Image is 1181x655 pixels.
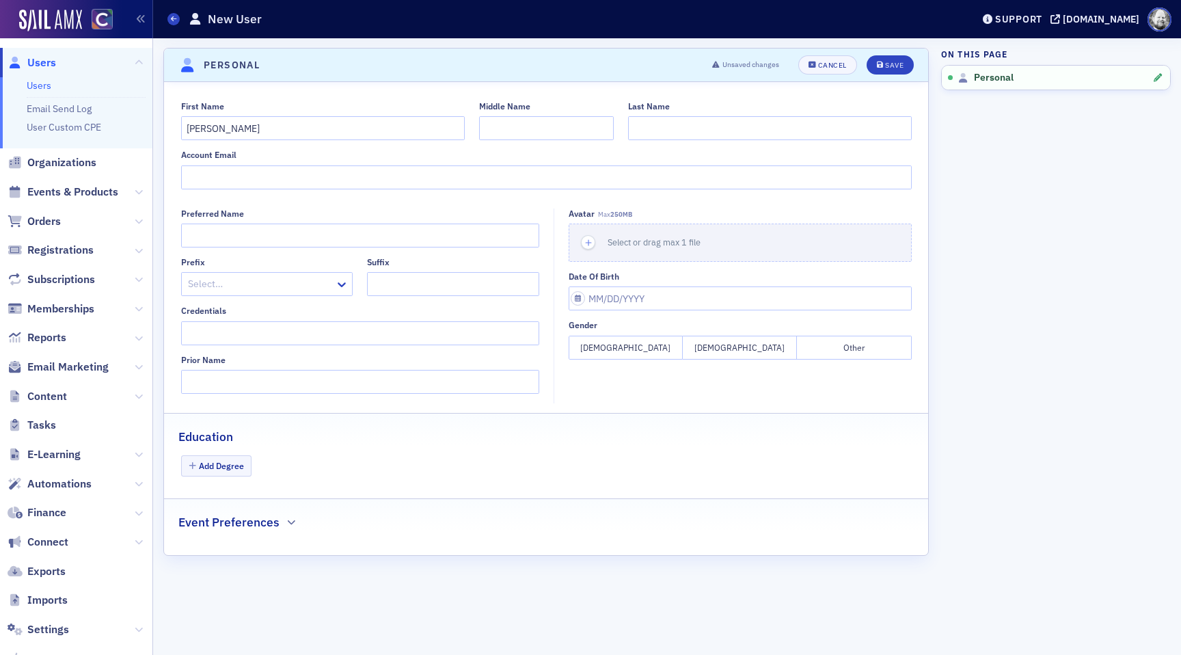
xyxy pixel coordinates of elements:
[628,101,670,111] div: Last Name
[569,224,912,262] button: Select or drag max 1 file
[8,535,68,550] a: Connect
[8,330,66,345] a: Reports
[8,389,67,404] a: Content
[27,418,56,433] span: Tasks
[867,55,914,75] button: Save
[19,10,82,31] img: SailAMX
[181,455,252,477] button: Add Degree
[569,286,912,310] input: MM/DD/YYYY
[8,418,56,433] a: Tasks
[27,535,68,550] span: Connect
[569,271,619,282] div: Date of Birth
[8,185,118,200] a: Events & Products
[569,336,683,360] button: [DEMOGRAPHIC_DATA]
[8,360,109,375] a: Email Marketing
[27,389,67,404] span: Content
[608,237,701,248] span: Select or drag max 1 file
[974,72,1014,84] span: Personal
[1148,8,1171,31] span: Profile
[27,155,96,170] span: Organizations
[181,101,224,111] div: First Name
[8,243,94,258] a: Registrations
[8,272,95,287] a: Subscriptions
[27,593,68,608] span: Imports
[27,330,66,345] span: Reports
[598,210,632,219] span: Max
[610,210,632,219] span: 250MB
[27,360,109,375] span: Email Marketing
[27,121,101,133] a: User Custom CPE
[208,11,262,27] h1: New User
[8,55,56,70] a: Users
[181,257,205,267] div: Prefix
[92,9,113,30] img: SailAMX
[479,101,530,111] div: Middle Name
[797,336,911,360] button: Other
[8,564,66,579] a: Exports
[27,302,94,317] span: Memberships
[204,58,260,72] h4: Personal
[27,477,92,492] span: Automations
[27,79,51,92] a: Users
[569,209,595,219] div: Avatar
[178,513,280,531] h2: Event Preferences
[82,9,113,32] a: View Homepage
[8,622,69,637] a: Settings
[8,155,96,170] a: Organizations
[995,13,1042,25] div: Support
[683,336,797,360] button: [DEMOGRAPHIC_DATA]
[8,302,94,317] a: Memberships
[27,243,94,258] span: Registrations
[8,214,61,229] a: Orders
[181,355,226,365] div: Prior Name
[798,55,857,75] button: Cancel
[181,209,244,219] div: Preferred Name
[885,62,904,69] div: Save
[181,150,236,160] div: Account Email
[27,214,61,229] span: Orders
[178,428,233,446] h2: Education
[27,55,56,70] span: Users
[569,320,597,330] div: Gender
[1063,13,1139,25] div: [DOMAIN_NAME]
[181,306,226,316] div: Credentials
[27,505,66,520] span: Finance
[8,477,92,492] a: Automations
[8,447,81,462] a: E-Learning
[27,185,118,200] span: Events & Products
[367,257,390,267] div: Suffix
[1050,14,1144,24] button: [DOMAIN_NAME]
[27,103,92,115] a: Email Send Log
[722,59,779,70] span: Unsaved changes
[27,622,69,637] span: Settings
[27,564,66,579] span: Exports
[818,62,847,69] div: Cancel
[27,447,81,462] span: E-Learning
[27,272,95,287] span: Subscriptions
[8,593,68,608] a: Imports
[8,505,66,520] a: Finance
[941,48,1171,60] h4: On this page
